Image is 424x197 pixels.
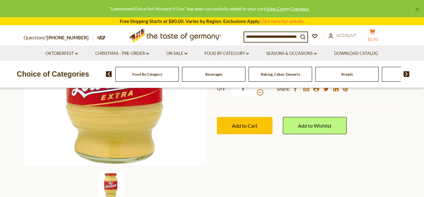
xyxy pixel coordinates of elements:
[205,72,222,77] a: Beverages
[232,123,257,129] span: Add to Cart
[5,5,414,12] div: "Loewensenf Extra Hot Mustard 9.3 oz." has been successfully added to your cart. or .
[266,6,286,11] a: View Cart
[106,71,112,77] img: previous arrow
[217,84,226,92] strong: Qty:
[132,72,162,77] a: Food By Category
[334,50,378,57] a: Download Catalog
[166,50,187,57] a: On Sale
[328,32,356,39] a: Account
[24,34,93,42] p: Questions?
[47,35,89,40] a: [PHONE_NUMBER]
[217,117,273,134] button: Add to Cart
[336,33,356,38] span: Account
[230,80,256,98] input: Qty:
[205,50,249,57] a: Food By Category
[260,18,305,24] a: Click here for details.
[266,50,317,57] a: Seasons & Occasions
[95,50,149,57] a: Christmas - PRE-ORDER
[363,29,382,44] button: $5.95
[277,85,290,93] span: Share:
[46,50,78,57] a: Oktoberfest
[261,72,300,77] a: Baking, Cakes, Desserts
[290,6,309,11] a: Checkout
[341,72,353,77] a: Breads
[367,37,378,42] span: $5.95
[283,117,347,134] a: Add to Wishlist
[415,8,419,11] a: ×
[404,71,410,77] img: next arrow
